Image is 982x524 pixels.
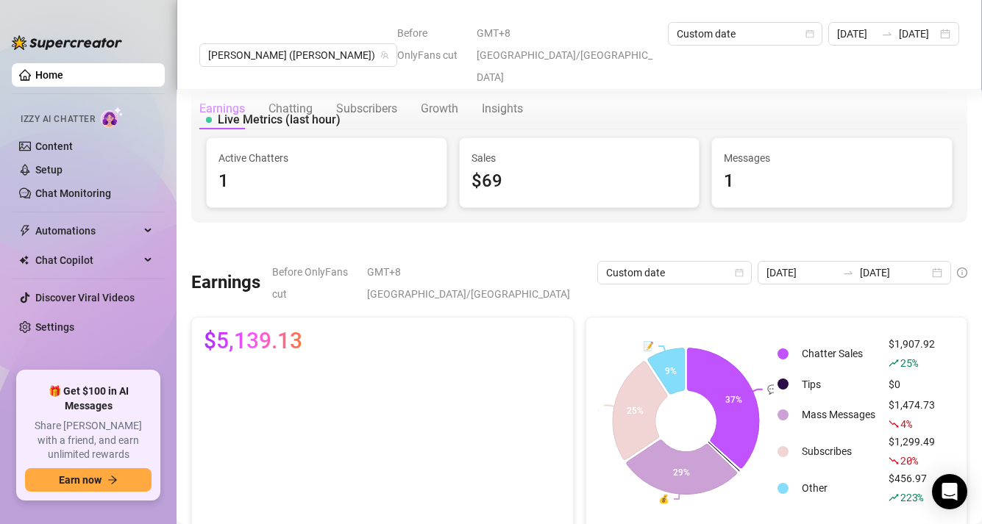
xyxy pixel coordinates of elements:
[796,373,881,395] td: Tips
[796,434,881,469] td: Subscribes
[21,112,95,126] span: Izzy AI Chatter
[272,261,358,305] span: Before OnlyFans cut
[12,35,122,50] img: logo-BBDzfeDw.svg
[606,262,743,284] span: Custom date
[766,265,836,281] input: Start date
[889,492,899,503] span: rise
[35,219,140,243] span: Automations
[796,397,881,432] td: Mass Messages
[889,336,935,371] div: $1,907.92
[889,470,935,506] div: $456.97
[218,150,435,166] span: Active Chatters
[482,100,523,118] div: Insights
[421,100,458,118] div: Growth
[204,329,302,353] span: $5,139.13
[35,187,111,199] a: Chat Monitoring
[957,268,967,278] span: info-circle
[25,384,152,413] span: 🎁 Get $100 in AI Messages
[842,267,854,279] span: to
[889,397,935,432] div: $1,474.73
[397,22,468,66] span: Before OnlyFans cut
[35,248,140,272] span: Chat Copilot
[35,164,63,176] a: Setup
[796,470,881,506] td: Other
[724,150,940,166] span: Messages
[805,29,814,38] span: calendar
[380,51,389,60] span: team
[837,26,875,42] input: Start date
[900,490,923,504] span: 223 %
[191,271,260,295] h3: Earnings
[101,107,124,128] img: AI Chatter
[199,100,245,118] div: Earnings
[899,26,937,42] input: End date
[25,468,152,492] button: Earn nowarrow-right
[35,321,74,333] a: Settings
[881,28,893,40] span: to
[889,358,899,368] span: rise
[218,168,435,195] div: 1
[889,376,935,392] div: $0
[658,493,669,504] text: 💰
[900,417,911,431] span: 4 %
[889,434,935,469] div: $1,299.49
[900,453,917,467] span: 20 %
[677,23,814,45] span: Custom date
[472,150,688,166] span: Sales
[367,261,588,305] span: GMT+8 [GEOGRAPHIC_DATA]/[GEOGRAPHIC_DATA]
[19,255,29,265] img: Chat Copilot
[735,268,744,277] span: calendar
[59,474,102,486] span: Earn now
[477,22,659,88] span: GMT+8 [GEOGRAPHIC_DATA]/[GEOGRAPHIC_DATA]
[35,69,63,81] a: Home
[724,168,940,195] div: 1
[766,383,778,394] text: 💬
[889,456,899,466] span: fall
[842,267,854,279] span: swap-right
[19,225,31,237] span: thunderbolt
[932,474,967,509] div: Open Intercom Messenger
[107,475,118,485] span: arrow-right
[588,399,599,410] text: 👤
[881,28,893,40] span: swap-right
[860,265,929,281] input: End date
[268,100,313,118] div: Chatting
[208,44,388,66] span: Jaylie (jaylietori)
[35,292,135,304] a: Discover Viral Videos
[25,419,152,462] span: Share [PERSON_NAME] with a friend, and earn unlimited rewards
[472,168,688,195] div: $69
[900,356,917,370] span: 25 %
[35,140,73,152] a: Content
[889,419,899,429] span: fall
[643,340,654,351] text: 📝
[796,336,881,371] td: Chatter Sales
[336,100,397,118] div: Subscribers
